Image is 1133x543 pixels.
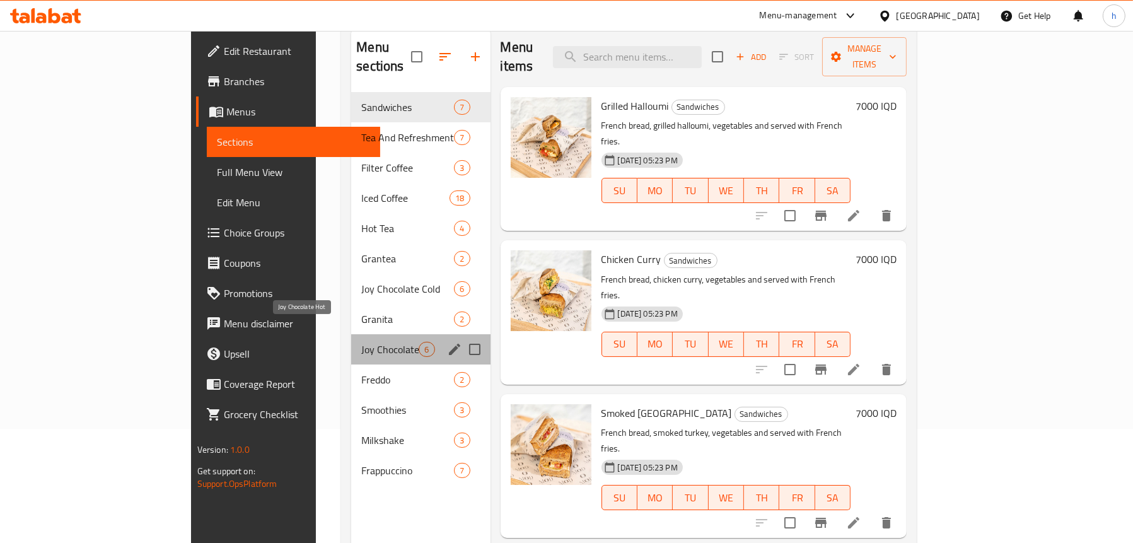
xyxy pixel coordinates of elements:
button: Branch-specific-item [806,508,836,538]
button: SA [815,485,851,510]
span: Menus [226,104,370,119]
a: Promotions [196,278,380,308]
a: Choice Groups [196,218,380,248]
button: TH [744,332,779,357]
div: Sandwiches [735,407,788,422]
div: [GEOGRAPHIC_DATA] [897,9,980,23]
button: TH [744,178,779,203]
span: 7 [455,465,469,477]
span: Edit Menu [217,195,370,210]
p: French bread, chicken curry, vegetables and served with French fries. [601,272,851,303]
span: Choice Groups [224,225,370,240]
a: Upsell [196,339,380,369]
div: Tea And Refreshments [361,130,454,145]
span: Sandwiches [361,100,454,115]
button: MO [637,332,673,357]
img: Chicken Curry [511,250,591,331]
img: Smoked Turkey [511,404,591,485]
a: Coupons [196,248,380,278]
p: French bread, smoked turkey, vegetables and served with French fries. [601,425,851,457]
div: Smoothies [361,402,454,417]
span: Select all sections [404,44,430,70]
button: TU [673,178,708,203]
span: SA [820,182,845,200]
a: Branches [196,66,380,96]
span: [DATE] 05:23 PM [613,462,683,474]
div: Grantea2 [351,243,490,274]
button: SA [815,178,851,203]
a: Edit Menu [207,187,380,218]
a: Coverage Report [196,369,380,399]
div: Joy Chocolate Hot6edit [351,334,490,365]
span: TU [678,335,703,353]
span: TH [749,335,774,353]
button: SU [601,485,637,510]
span: TH [749,182,774,200]
span: MO [642,335,668,353]
span: Coverage Report [224,377,370,392]
button: delete [871,201,902,231]
div: Hot Tea4 [351,213,490,243]
div: Smoothies3 [351,395,490,425]
span: 4 [455,223,469,235]
span: 1.0.0 [230,441,250,458]
h6: 7000 IQD [856,404,897,422]
span: h [1112,9,1117,23]
nav: Menu sections [351,87,490,491]
div: items [454,312,470,327]
div: Filter Coffee [361,160,454,175]
span: Frappuccino [361,463,454,478]
span: Joy Chocolate Cold [361,281,454,296]
span: Granita [361,312,454,327]
button: delete [871,508,902,538]
div: items [450,190,470,206]
a: Edit Restaurant [196,36,380,66]
a: Support.OpsPlatform [197,476,277,492]
button: Branch-specific-item [806,354,836,385]
span: 3 [455,435,469,447]
button: TU [673,485,708,510]
span: Promotions [224,286,370,301]
span: Sandwiches [665,254,717,268]
input: search [553,46,702,68]
span: Select to update [777,202,803,229]
a: Grocery Checklist [196,399,380,429]
span: Chicken Curry [601,250,661,269]
span: Milkshake [361,433,454,448]
span: [DATE] 05:23 PM [613,308,683,320]
div: Joy Chocolate Cold6 [351,274,490,304]
span: Upsell [224,346,370,361]
div: Filter Coffee3 [351,153,490,183]
button: SA [815,332,851,357]
button: Add section [460,42,491,72]
span: TH [749,489,774,507]
span: 2 [455,253,469,265]
span: Sort sections [430,42,460,72]
span: SU [607,335,632,353]
span: FR [784,182,810,200]
a: Menus [196,96,380,127]
span: 2 [455,313,469,325]
div: items [454,463,470,478]
span: Grilled Halloumi [601,96,669,115]
div: items [454,251,470,266]
button: Add [731,47,771,67]
span: 7 [455,102,469,114]
span: Get support on: [197,463,255,479]
div: items [454,160,470,175]
span: TU [678,489,703,507]
span: Smoked [GEOGRAPHIC_DATA] [601,404,732,423]
h2: Menu items [501,38,538,76]
div: Hot Tea [361,221,454,236]
span: WE [714,335,739,353]
button: FR [779,485,815,510]
span: WE [714,489,739,507]
div: Sandwiches7 [351,92,490,122]
div: items [454,433,470,448]
span: Sections [217,134,370,149]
